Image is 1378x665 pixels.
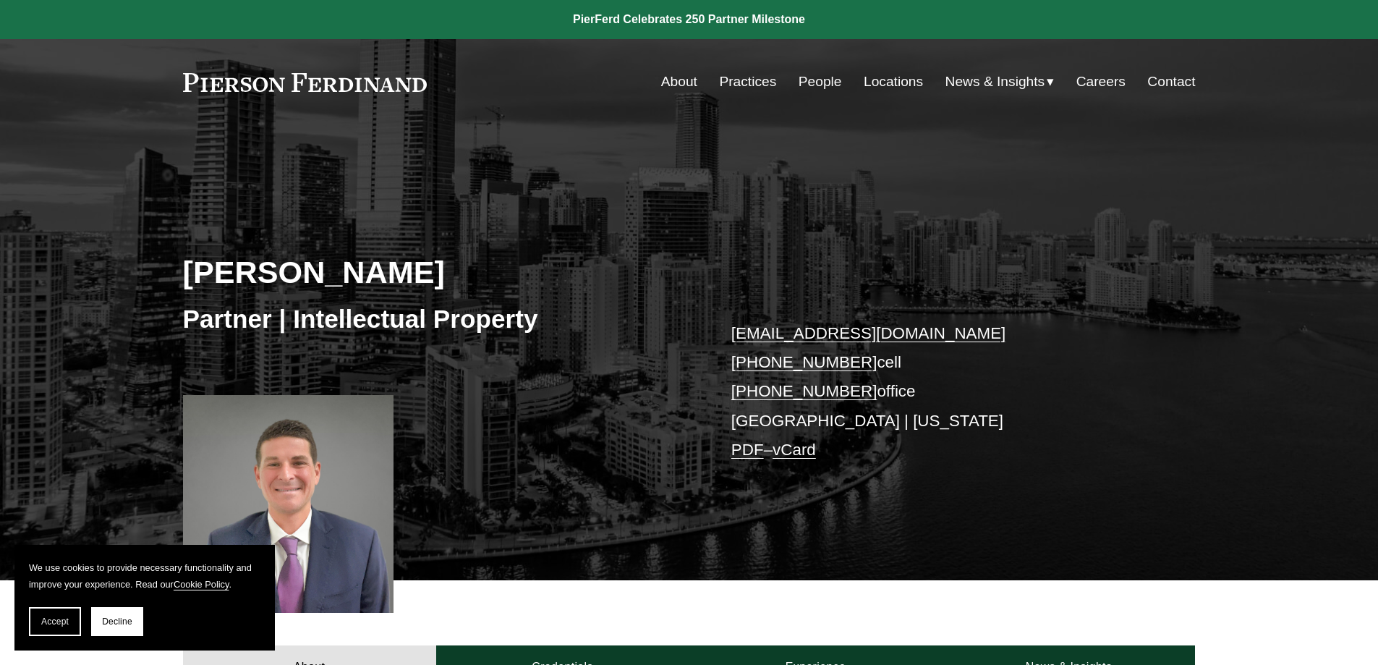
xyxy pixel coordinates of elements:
p: cell office [GEOGRAPHIC_DATA] | [US_STATE] – [731,319,1153,465]
span: News & Insights [945,69,1045,95]
button: Decline [91,607,143,636]
a: Careers [1076,68,1126,96]
a: [PHONE_NUMBER] [731,382,877,400]
p: We use cookies to provide necessary functionality and improve your experience. Read our . [29,559,260,593]
span: Decline [102,617,132,627]
a: vCard [773,441,816,459]
a: Cookie Policy [174,579,229,590]
section: Cookie banner [14,545,275,651]
a: About [661,68,697,96]
button: Accept [29,607,81,636]
a: Contact [1147,68,1195,96]
a: Practices [719,68,776,96]
a: [PHONE_NUMBER] [731,353,877,371]
a: Locations [864,68,923,96]
h3: Partner | Intellectual Property [183,303,689,335]
a: [EMAIL_ADDRESS][DOMAIN_NAME] [731,324,1005,342]
a: PDF [731,441,764,459]
a: folder dropdown [945,68,1055,96]
span: Accept [41,617,69,627]
a: People [799,68,842,96]
h2: [PERSON_NAME] [183,253,689,291]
